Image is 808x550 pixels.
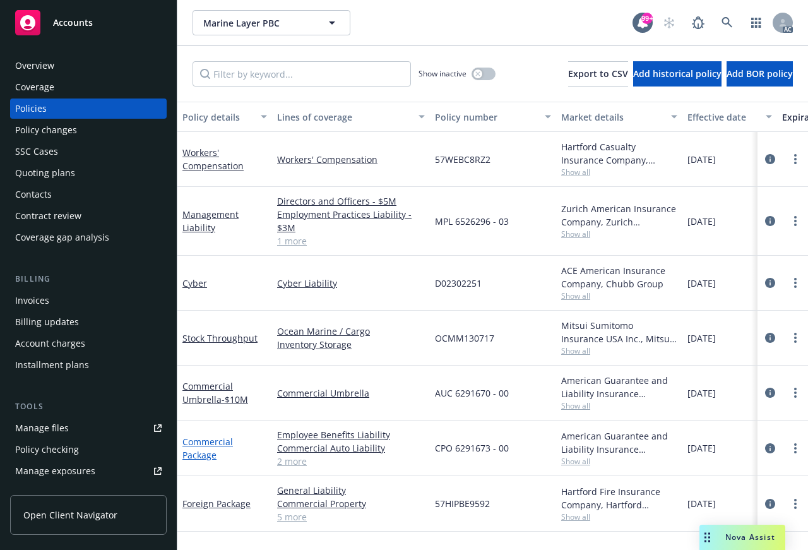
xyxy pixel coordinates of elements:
[633,61,722,87] button: Add historical policy
[561,229,677,239] span: Show all
[715,10,740,35] a: Search
[763,213,778,229] a: circleInformation
[687,441,716,455] span: [DATE]
[182,380,248,405] a: Commercial Umbrella
[744,10,769,35] a: Switch app
[788,275,803,290] a: more
[763,385,778,400] a: circleInformation
[277,234,425,248] a: 1 more
[435,153,490,166] span: 57WEBC8RZ2
[561,511,677,522] span: Show all
[435,277,482,290] span: D02302251
[15,482,98,503] div: Manage certificates
[15,439,79,460] div: Policy checking
[687,497,716,510] span: [DATE]
[763,275,778,290] a: circleInformation
[10,312,167,332] a: Billing updates
[23,508,117,522] span: Open Client Navigator
[182,498,251,510] a: Foreign Package
[682,102,777,132] button: Effective date
[556,102,682,132] button: Market details
[699,525,715,550] div: Drag to move
[10,141,167,162] a: SSC Cases
[561,111,663,124] div: Market details
[561,345,677,356] span: Show all
[277,428,425,441] a: Employee Benefits Liability
[435,332,494,345] span: OCMM130717
[10,227,167,248] a: Coverage gap analysis
[687,332,716,345] span: [DATE]
[15,206,81,226] div: Contract review
[10,461,167,481] a: Manage exposures
[182,436,233,461] a: Commercial Package
[725,532,775,542] span: Nova Assist
[727,68,793,80] span: Add BOR policy
[15,312,79,332] div: Billing updates
[10,163,167,183] a: Quoting plans
[568,61,628,87] button: Export to CSV
[763,496,778,511] a: circleInformation
[633,68,722,80] span: Add historical policy
[763,152,778,167] a: circleInformation
[435,386,509,400] span: AUC 6291670 - 00
[277,441,425,455] a: Commercial Auto Liability
[687,215,716,228] span: [DATE]
[561,202,677,229] div: Zurich American Insurance Company, Zurich Insurance Group, CRC Group
[10,482,167,503] a: Manage certificates
[10,120,167,140] a: Policy changes
[277,208,425,234] a: Employment Practices Liability - $3M
[788,441,803,456] a: more
[15,227,109,248] div: Coverage gap analysis
[272,102,430,132] button: Lines of coverage
[561,290,677,301] span: Show all
[182,277,207,289] a: Cyber
[277,325,425,338] a: Ocean Marine / Cargo
[53,18,93,28] span: Accounts
[15,163,75,183] div: Quoting plans
[10,184,167,205] a: Contacts
[10,56,167,76] a: Overview
[277,153,425,166] a: Workers' Compensation
[277,484,425,497] a: General Liability
[10,439,167,460] a: Policy checking
[10,273,167,285] div: Billing
[561,429,677,456] div: American Guarantee and Liability Insurance Company, Zurich Insurance Group
[203,16,312,30] span: Marine Layer PBC
[419,68,466,79] span: Show inactive
[788,152,803,167] a: more
[277,455,425,468] a: 2 more
[15,56,54,76] div: Overview
[10,99,167,119] a: Policies
[15,120,77,140] div: Policy changes
[15,141,58,162] div: SSC Cases
[788,213,803,229] a: more
[277,510,425,523] a: 5 more
[277,497,425,510] a: Commercial Property
[687,111,758,124] div: Effective date
[435,111,537,124] div: Policy number
[435,441,509,455] span: CPO 6291673 - 00
[10,400,167,413] div: Tools
[182,332,258,344] a: Stock Throughput
[788,385,803,400] a: more
[727,61,793,87] button: Add BOR policy
[561,140,677,167] div: Hartford Casualty Insurance Company, Hartford Insurance Group
[10,333,167,354] a: Account charges
[15,77,54,97] div: Coverage
[10,5,167,40] a: Accounts
[788,330,803,345] a: more
[193,61,411,87] input: Filter by keyword...
[561,485,677,511] div: Hartford Fire Insurance Company, Hartford Insurance Group
[763,330,778,345] a: circleInformation
[10,355,167,375] a: Installment plans
[561,400,677,411] span: Show all
[10,206,167,226] a: Contract review
[763,441,778,456] a: circleInformation
[561,374,677,400] div: American Guarantee and Liability Insurance Company, Zurich Insurance Group
[10,290,167,311] a: Invoices
[687,153,716,166] span: [DATE]
[788,496,803,511] a: more
[686,10,711,35] a: Report a Bug
[15,461,95,481] div: Manage exposures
